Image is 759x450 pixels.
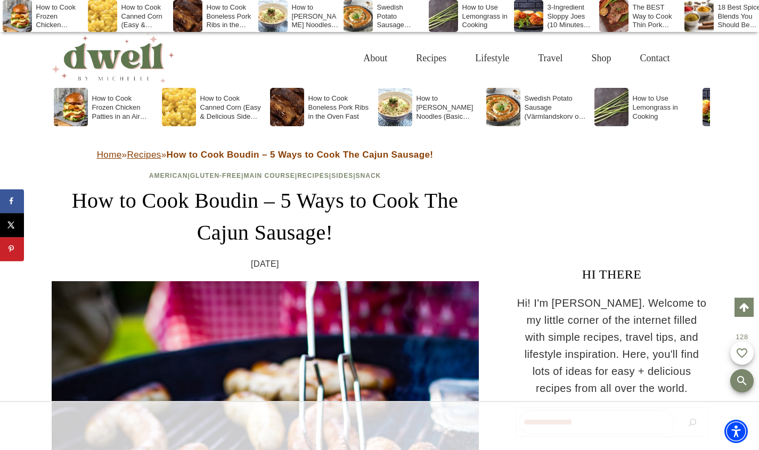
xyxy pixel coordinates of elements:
a: Recipes [402,41,461,76]
span: | | | | | [149,172,381,179]
a: Scroll to top [734,298,754,317]
img: DWELL by michelle [52,34,174,83]
a: American [149,172,188,179]
h1: How to Cook Boudin – 5 Ways to Cook The Cajun Sausage! [52,185,479,249]
div: Accessibility Menu [724,420,748,443]
a: About [349,41,402,76]
a: Main Course [243,172,295,179]
a: Sides [331,172,353,179]
a: Home [97,150,122,160]
a: Recipes [297,172,329,179]
a: Snack [356,172,381,179]
a: Contact [626,41,684,76]
h3: HI THERE [516,265,708,284]
span: » » [97,150,434,160]
p: Hi! I'm [PERSON_NAME]. Welcome to my little corner of the internet filled with simple recipes, tr... [516,294,708,397]
a: Shop [577,41,625,76]
a: Lifestyle [461,41,524,76]
a: Travel [524,41,577,76]
nav: Primary Navigation [349,41,684,76]
iframe: Advertisement [186,402,574,450]
a: Recipes [127,150,161,160]
strong: How to Cook Boudin – 5 Ways to Cook The Cajun Sausage! [167,150,434,160]
time: [DATE] [251,257,279,271]
a: Gluten-Free [190,172,241,179]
